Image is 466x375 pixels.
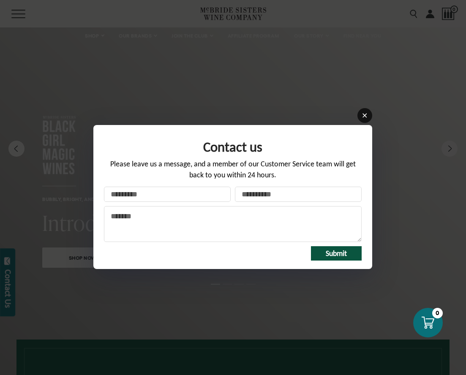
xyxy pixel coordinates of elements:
[432,308,443,318] div: 0
[104,133,362,159] div: Form title
[104,206,362,242] textarea: Message
[326,249,347,258] span: Submit
[235,187,362,202] input: Your email
[104,187,231,202] input: Your name
[311,246,362,261] button: Submit
[104,159,362,186] div: Please leave us a message, and a member of our Customer Service team will get back to you within ...
[203,139,262,155] span: Contact us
